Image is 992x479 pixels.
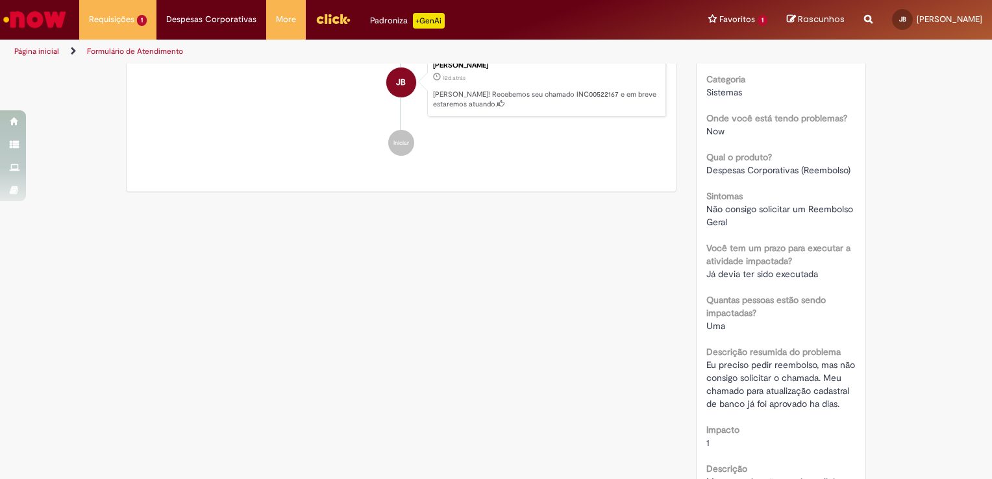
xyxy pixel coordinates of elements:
span: 12d atrás [443,74,465,82]
img: click_logo_yellow_360x200.png [316,9,351,29]
b: Onde você está tendo problemas? [706,112,847,124]
span: Não consigo solicitar um Reembolso Geral [706,203,856,228]
b: Categoria [706,73,745,85]
b: Qual o produto? [706,151,772,163]
img: ServiceNow [1,6,68,32]
p: +GenAi [413,13,445,29]
div: Padroniza [370,13,445,29]
b: Descrição [706,463,747,474]
span: JB [899,15,906,23]
b: Você tem um prazo para executar a atividade impactada? [706,242,850,267]
a: Formulário de Atendimento [87,46,183,56]
span: Eu preciso pedir reembolso, mas não consigo solicitar o chamada. Meu chamado para atualização cad... [706,359,858,410]
b: Descrição resumida do problema [706,346,841,358]
span: Sistemas [706,86,742,98]
span: 1 [706,437,710,448]
a: Rascunhos [787,14,845,26]
b: Impacto [706,424,739,436]
span: Requisições [89,13,134,26]
span: More [276,13,296,26]
ul: Trilhas de página [10,40,652,64]
span: Despesas Corporativas (Reembolso) [706,164,850,176]
b: Sintomas [706,190,743,202]
span: Despesas Corporativas [166,13,256,26]
span: Now [706,125,725,137]
span: 1 [137,15,147,26]
span: JB [396,67,406,98]
span: 1 [758,15,767,26]
span: Já devia ter sido executada [706,268,818,280]
span: Rascunhos [798,13,845,25]
span: [PERSON_NAME] [917,14,982,25]
b: Quantas pessoas estão sendo impactadas? [706,294,826,319]
p: [PERSON_NAME]! Recebemos seu chamado INC00522167 e em breve estaremos atuando. [433,90,659,110]
span: Uma [706,320,725,332]
div: Joao Vitor Batistao [386,68,416,97]
li: Joao Vitor Batistao [136,55,666,117]
a: Página inicial [14,46,59,56]
div: [PERSON_NAME] [433,62,659,69]
span: Favoritos [719,13,755,26]
time: 20/08/2025 09:39:20 [443,74,465,82]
